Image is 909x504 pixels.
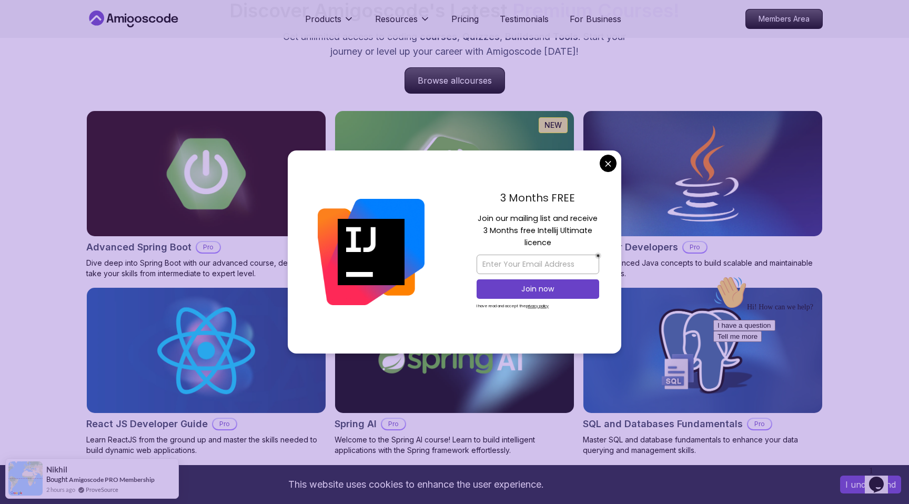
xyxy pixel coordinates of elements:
h2: Java for Developers [583,240,678,255]
img: :wave: [4,4,38,38]
img: React JS Developer Guide card [87,288,326,413]
p: Browse all [405,68,504,93]
p: NEW [544,120,562,130]
p: Learn advanced Java concepts to build scalable and maintainable applications. [583,258,823,279]
button: Products [305,13,354,34]
a: React JS Developer Guide cardReact JS Developer GuideProLearn ReactJS from the ground up and mast... [86,287,326,456]
h2: React JS Developer Guide [86,417,208,431]
p: Dive deep into Spring Boot with our advanced course, designed to take your skills from intermedia... [86,258,326,279]
p: Pro [683,242,706,253]
a: Amigoscode PRO Membership [69,476,155,483]
span: Nikhil [46,465,67,474]
span: 2 hours ago [46,485,75,494]
a: For Business [570,13,621,25]
img: Spring Boot for Beginners card [335,111,574,236]
span: Bought [46,475,68,483]
p: Products [305,13,341,25]
p: Get unlimited access to coding , , and . Start your journey or level up your career with Amigosco... [278,29,631,59]
button: Tell me more [4,59,53,70]
p: Resources [375,13,418,25]
button: Resources [375,13,430,34]
img: SQL and Databases Fundamentals card [583,288,822,413]
a: Pricing [451,13,479,25]
h2: Spring AI [335,417,377,431]
a: ProveSource [86,485,118,494]
span: courses [460,75,492,86]
p: Learn ReactJS from the ground up and master the skills needed to build dynamic web applications. [86,435,326,456]
img: Java for Developers card [583,111,822,236]
button: I have a question [4,48,66,59]
a: Spring AI cardSpring AIProWelcome to the Spring AI course! Learn to build intelligent application... [335,287,574,456]
a: Browse allcourses [405,67,505,94]
span: Hi! How can we help? [4,32,104,39]
iframe: chat widget [709,271,898,457]
p: Pro [197,242,220,253]
h2: Advanced Spring Boot [86,240,191,255]
a: Members Area [745,9,823,29]
a: SQL and Databases Fundamentals cardSQL and Databases FundamentalsProMaster SQL and database funda... [583,287,823,456]
button: Accept cookies [840,476,901,493]
a: Testimonials [500,13,549,25]
iframe: chat widget [865,462,898,493]
div: This website uses cookies to enhance the user experience. [8,473,824,496]
a: Advanced Spring Boot cardAdvanced Spring BootProDive deep into Spring Boot with our advanced cour... [86,110,326,279]
p: Welcome to the Spring AI course! Learn to build intelligent applications with the Spring framewor... [335,435,574,456]
div: 👋Hi! How can we help?I have a questionTell me more [4,4,194,70]
a: Java for Developers cardJava for DevelopersProLearn advanced Java concepts to build scalable and ... [583,110,823,279]
a: Spring Boot for Beginners cardNEWSpring Boot for BeginnersBuild a CRUD API with Spring Boot and P... [335,110,574,279]
img: provesource social proof notification image [8,461,43,496]
p: Master SQL and database fundamentals to enhance your data querying and management skills. [583,435,823,456]
img: Advanced Spring Boot card [87,111,326,236]
p: Pro [213,419,236,429]
p: Members Area [746,9,822,28]
h2: SQL and Databases Fundamentals [583,417,743,431]
p: Pro [382,419,405,429]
